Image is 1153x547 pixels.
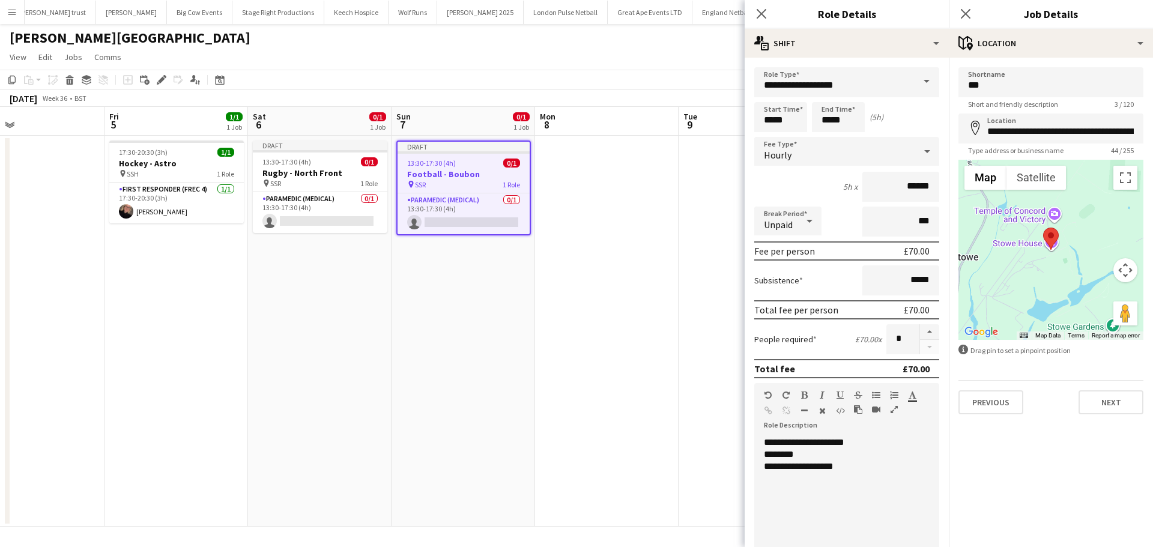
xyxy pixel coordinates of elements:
[754,334,817,345] label: People required
[854,390,862,400] button: Strikethrough
[800,406,808,416] button: Horizontal Line
[437,1,524,24] button: [PERSON_NAME] 2025
[398,193,530,234] app-card-role: Paramedic (Medical)0/113:30-17:30 (4h)
[1105,100,1143,109] span: 3 / 120
[1079,390,1143,414] button: Next
[890,390,898,400] button: Ordered List
[870,112,883,122] div: (5h)
[854,405,862,414] button: Paste as plain text
[127,169,139,178] span: SSH
[872,405,880,414] button: Insert video
[836,390,844,400] button: Underline
[1092,332,1140,339] a: Report a map error
[253,168,387,178] h3: Rugby - North Front
[683,111,697,122] span: Tue
[745,6,949,22] h3: Role Details
[396,111,411,122] span: Sun
[94,52,121,62] span: Comms
[226,122,242,131] div: 1 Job
[1068,332,1085,339] a: Terms
[389,1,437,24] button: Wolf Runs
[818,406,826,416] button: Clear Formatting
[961,324,1001,340] a: Open this area in Google Maps (opens a new window)
[958,100,1068,109] span: Short and friendly description
[253,192,387,233] app-card-role: Paramedic (Medical)0/113:30-17:30 (4h)
[226,112,243,121] span: 1/1
[964,166,1006,190] button: Show street map
[59,49,87,65] a: Jobs
[262,157,311,166] span: 13:30-17:30 (4h)
[764,390,772,400] button: Undo
[109,141,244,223] app-job-card: 17:30-20:30 (3h)1/1Hockey - Astro SSH1 RoleFirst Responder (FREC 4)1/117:30-20:30 (3h)[PERSON_NAME]
[682,118,697,131] span: 9
[513,122,529,131] div: 1 Job
[253,141,387,150] div: Draft
[89,49,126,65] a: Comms
[5,49,31,65] a: View
[217,169,234,178] span: 1 Role
[754,304,838,316] div: Total fee per person
[920,324,939,340] button: Increase
[270,179,281,188] span: SSR
[109,183,244,223] app-card-role: First Responder (FREC 4)1/117:30-20:30 (3h)[PERSON_NAME]
[107,118,119,131] span: 5
[10,52,26,62] span: View
[754,275,803,286] label: Subsistence
[119,148,168,157] span: 17:30-20:30 (3h)
[782,390,790,400] button: Redo
[407,159,456,168] span: 13:30-17:30 (4h)
[232,1,324,24] button: Stage Right Productions
[764,149,791,161] span: Hourly
[1020,331,1028,340] button: Keyboard shortcuts
[109,111,119,122] span: Fri
[253,111,266,122] span: Sat
[524,1,608,24] button: London Pulse Netball
[503,180,520,189] span: 1 Role
[855,334,882,345] div: £70.00 x
[369,112,386,121] span: 0/1
[253,141,387,233] app-job-card: Draft13:30-17:30 (4h)0/1Rugby - North Front SSR1 RoleParamedic (Medical)0/113:30-17:30 (4h)
[1006,166,1066,190] button: Show satellite imagery
[754,363,795,375] div: Total fee
[872,390,880,400] button: Unordered List
[800,390,808,400] button: Bold
[1113,301,1137,325] button: Drag Pegman onto the map to open Street View
[904,245,930,257] div: £70.00
[745,29,949,58] div: Shift
[10,92,37,104] div: [DATE]
[10,1,96,24] button: [PERSON_NAME] trust
[503,159,520,168] span: 0/1
[949,29,1153,58] div: Location
[64,52,82,62] span: Jobs
[958,390,1023,414] button: Previous
[843,181,858,192] div: 5h x
[890,405,898,414] button: Fullscreen
[836,406,844,416] button: HTML Code
[608,1,692,24] button: Great Ape Events LTD
[513,112,530,121] span: 0/1
[395,118,411,131] span: 7
[40,94,70,103] span: Week 36
[10,29,250,47] h1: [PERSON_NAME][GEOGRAPHIC_DATA]
[958,345,1143,356] div: Drag pin to set a pinpoint position
[949,6,1153,22] h3: Job Details
[38,52,52,62] span: Edit
[958,146,1073,155] span: Type address or business name
[251,118,266,131] span: 6
[540,111,555,122] span: Mon
[908,390,916,400] button: Text Color
[396,141,531,235] app-job-card: Draft13:30-17:30 (4h)0/1Football - Boubon SSR1 RoleParamedic (Medical)0/113:30-17:30 (4h)
[904,304,930,316] div: £70.00
[1101,146,1143,155] span: 44 / 255
[538,118,555,131] span: 8
[818,390,826,400] button: Italic
[370,122,386,131] div: 1 Job
[324,1,389,24] button: Keech Hospice
[109,158,244,169] h3: Hockey - Astro
[361,157,378,166] span: 0/1
[961,324,1001,340] img: Google
[1113,166,1137,190] button: Toggle fullscreen view
[398,169,530,180] h3: Football - Boubon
